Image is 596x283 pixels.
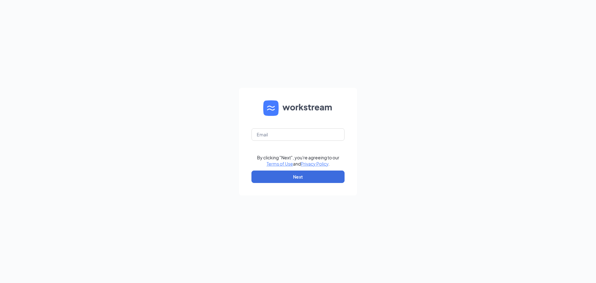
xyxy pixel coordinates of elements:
div: By clicking "Next", you're agreeing to our and . [257,154,339,167]
img: WS logo and Workstream text [263,100,333,116]
a: Privacy Policy [301,161,328,167]
button: Next [251,171,345,183]
a: Terms of Use [267,161,293,167]
input: Email [251,128,345,141]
